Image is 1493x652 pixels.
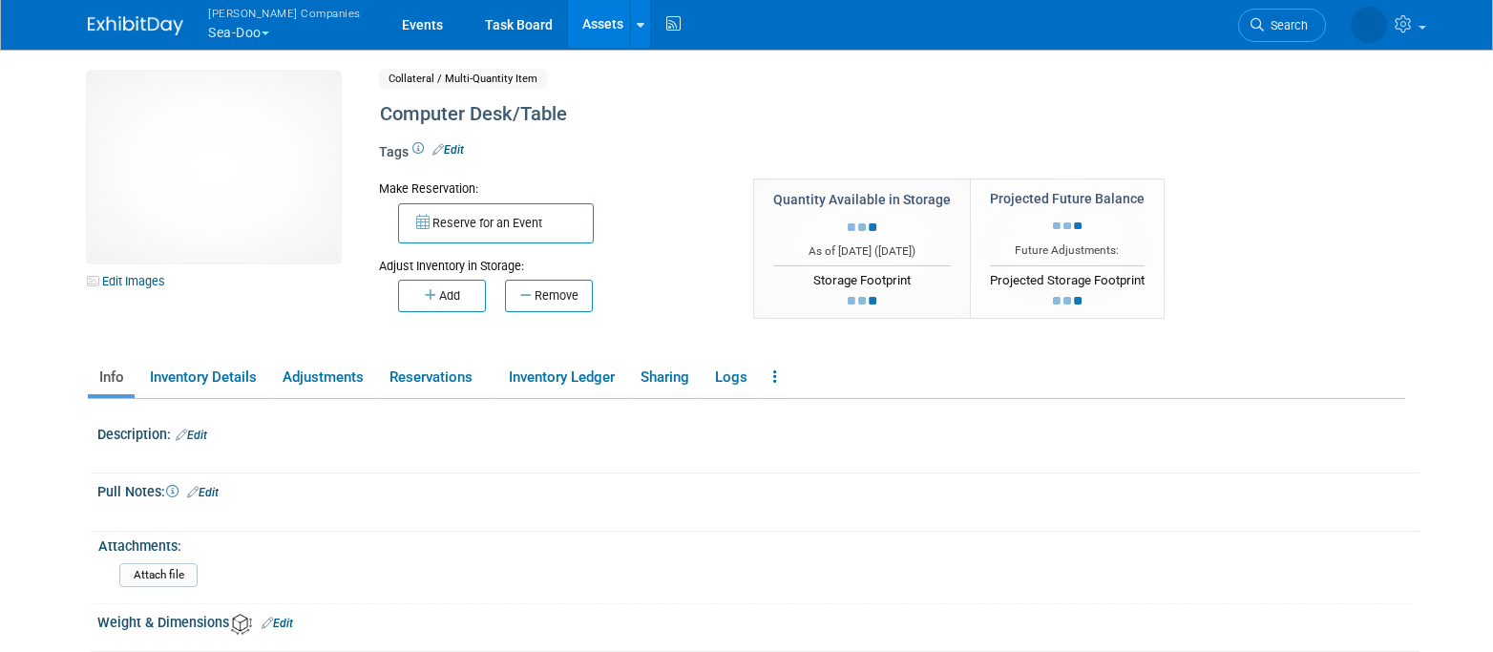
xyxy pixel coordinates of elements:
span: Search [1264,18,1308,32]
img: loading... [1053,222,1082,230]
div: Weight & Dimensions [97,608,1419,634]
a: Sharing [629,361,700,394]
span: [DATE] [878,244,912,258]
div: Description: [97,420,1419,445]
a: Edit [432,143,464,157]
a: Inventory Details [138,361,267,394]
div: Storage Footprint [773,265,951,290]
img: loading... [848,223,876,231]
div: Adjust Inventory in Storage: [379,243,725,275]
div: Quantity Available in Storage [773,190,951,209]
a: Edit [262,617,293,630]
button: Remove [505,280,593,312]
img: Asset Weight and Dimensions [231,614,252,635]
a: Edit [187,486,219,499]
span: Collateral / Multi-Quantity Item [379,69,547,89]
a: Edit [176,429,207,442]
img: View Images [88,72,340,263]
div: Pull Notes: [97,477,1419,502]
a: Edit Images [88,269,173,293]
a: Search [1238,9,1326,42]
a: Reservations [378,361,494,394]
div: Tags [379,142,1248,175]
a: Logs [704,361,758,394]
div: Future Adjustments: [990,242,1145,259]
button: Reserve for an Event [398,203,594,243]
span: [PERSON_NAME] Companies [208,3,361,23]
img: ExhibitDay [88,16,183,35]
img: Stephanie Johnson [1351,7,1387,43]
div: Attachments: [98,532,1411,556]
div: As of [DATE] ( ) [773,243,951,260]
a: Info [88,361,135,394]
div: Make Reservation: [379,179,725,198]
a: Adjustments [271,361,374,394]
img: loading... [848,297,876,305]
div: Computer Desk/Table [373,97,1248,132]
img: loading... [1053,297,1082,305]
button: Add [398,280,486,312]
div: Projected Future Balance [990,189,1145,208]
div: Projected Storage Footprint [990,265,1145,290]
a: Inventory Ledger [497,361,625,394]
